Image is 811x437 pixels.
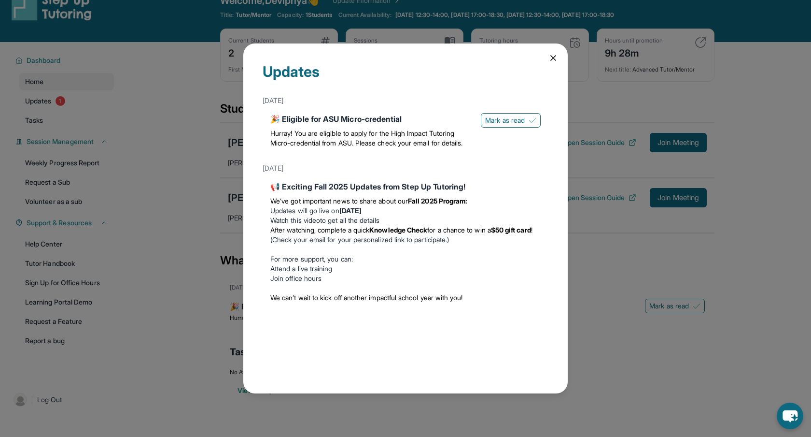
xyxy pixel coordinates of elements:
div: [DATE] [263,92,548,109]
span: Mark as read [485,116,525,125]
button: chat-button [777,403,803,429]
strong: [DATE] [339,206,362,215]
span: After watching, complete a quick [270,226,369,234]
li: to get all the details [270,216,541,225]
span: Hurray! You are eligible to apply for the High Impact Tutoring Micro-credential from ASU. Please ... [270,129,462,147]
div: 📢 Exciting Fall 2025 Updates from Step Up Tutoring! [270,181,541,192]
img: Mark as read [529,117,536,124]
div: [DATE] [263,160,548,177]
span: We can’t wait to kick off another impactful school year with you! [270,293,463,302]
a: Watch this video [270,216,320,224]
li: (Check your email for your personalized link to participate.) [270,225,541,245]
span: ! [531,226,532,234]
a: Attend a live training [270,264,333,273]
strong: $50 gift card [491,226,531,234]
div: 🎉 Eligible for ASU Micro-credential [270,113,473,125]
a: Join office hours [270,274,322,282]
span: We’ve got important news to share about our [270,197,408,205]
span: for a chance to win a [427,226,490,234]
strong: Knowledge Check [369,226,427,234]
div: Updates [263,63,548,92]
li: Updates will go live on [270,206,541,216]
p: For more support, you can: [270,254,541,264]
button: Mark as read [481,113,541,128]
strong: Fall 2025 Program: [408,197,467,205]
